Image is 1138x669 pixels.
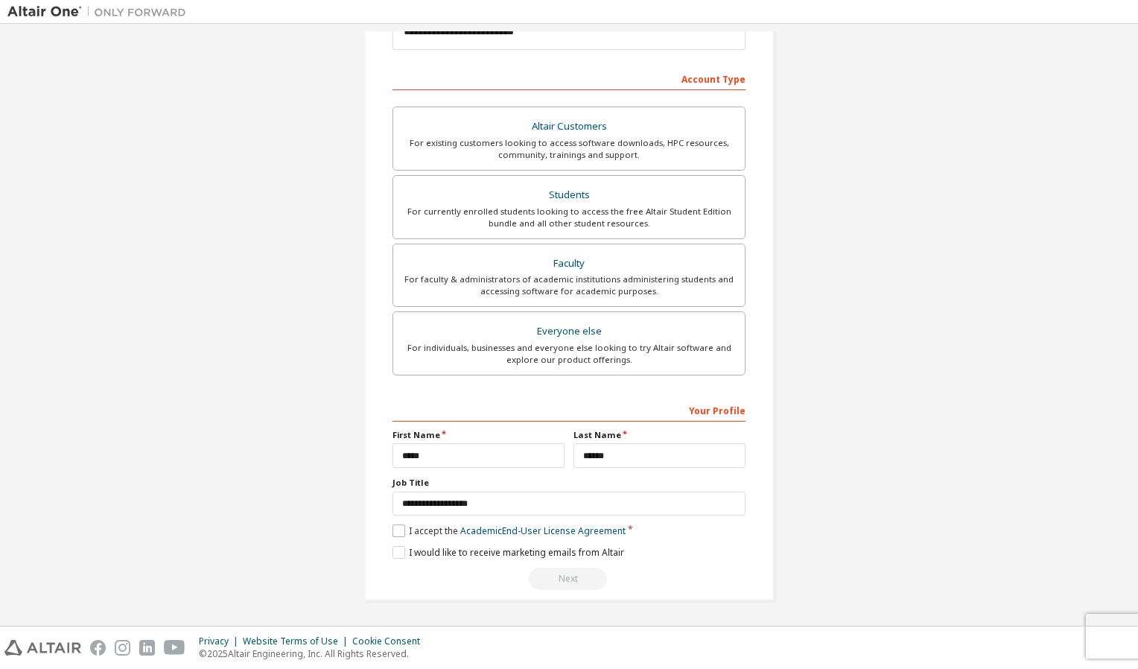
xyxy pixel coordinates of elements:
[402,253,736,274] div: Faculty
[392,398,746,422] div: Your Profile
[392,546,624,559] label: I would like to receive marketing emails from Altair
[90,640,106,656] img: facebook.svg
[573,429,746,441] label: Last Name
[392,477,746,489] label: Job Title
[402,273,736,297] div: For faculty & administrators of academic institutions administering students and accessing softwa...
[392,524,626,537] label: I accept the
[402,185,736,206] div: Students
[392,429,565,441] label: First Name
[392,568,746,590] div: Read and acccept EULA to continue
[352,635,429,647] div: Cookie Consent
[243,635,352,647] div: Website Terms of Use
[164,640,185,656] img: youtube.svg
[115,640,130,656] img: instagram.svg
[139,640,155,656] img: linkedin.svg
[402,137,736,161] div: For existing customers looking to access software downloads, HPC resources, community, trainings ...
[392,66,746,90] div: Account Type
[402,321,736,342] div: Everyone else
[402,342,736,366] div: For individuals, businesses and everyone else looking to try Altair software and explore our prod...
[402,116,736,137] div: Altair Customers
[4,640,81,656] img: altair_logo.svg
[199,647,429,660] p: © 2025 Altair Engineering, Inc. All Rights Reserved.
[460,524,626,537] a: Academic End-User License Agreement
[7,4,194,19] img: Altair One
[199,635,243,647] div: Privacy
[402,206,736,229] div: For currently enrolled students looking to access the free Altair Student Edition bundle and all ...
